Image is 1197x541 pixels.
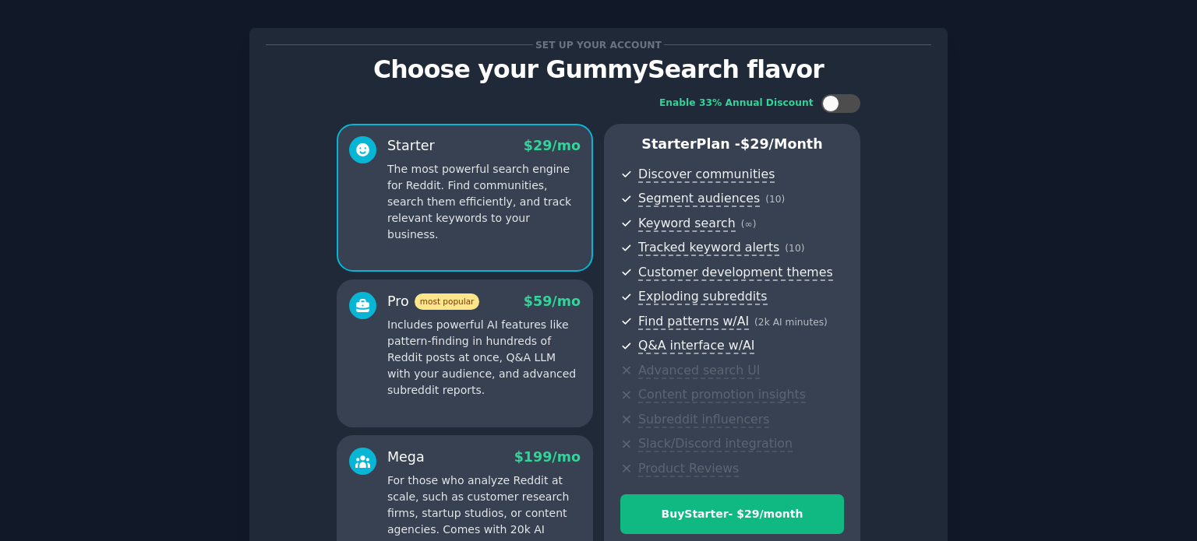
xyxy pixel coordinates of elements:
span: $ 199 /mo [514,449,581,465]
span: Advanced search UI [638,363,760,379]
span: most popular [415,293,480,310]
span: ( 2k AI minutes ) [754,317,828,328]
span: Exploding subreddits [638,289,767,305]
p: Choose your GummySearch flavor [266,56,931,83]
span: Subreddit influencers [638,412,769,428]
button: BuyStarter- $29/month [620,494,844,534]
span: Tracked keyword alerts [638,240,779,256]
span: Content promotion insights [638,387,806,403]
div: Pro [387,292,479,311]
span: Set up your account [533,37,665,53]
span: Product Reviews [638,461,739,477]
span: Slack/Discord integration [638,436,793,452]
span: $ 29 /month [740,136,823,152]
div: Buy Starter - $ 29 /month [621,506,843,522]
span: Q&A interface w/AI [638,338,754,354]
p: Starter Plan - [620,135,844,154]
div: Enable 33% Annual Discount [659,97,814,111]
span: ( 10 ) [785,243,804,254]
span: $ 29 /mo [524,138,581,153]
span: $ 59 /mo [524,293,581,309]
div: Starter [387,136,435,156]
span: ( 10 ) [765,194,785,205]
span: Customer development themes [638,265,833,281]
span: Discover communities [638,167,775,183]
span: Find patterns w/AI [638,314,749,330]
span: ( ∞ ) [741,219,757,230]
div: Mega [387,448,425,467]
span: Segment audiences [638,191,760,207]
p: The most powerful search engine for Reddit. Find communities, search them efficiently, and track ... [387,161,581,243]
p: Includes powerful AI features like pattern-finding in hundreds of Reddit posts at once, Q&A LLM w... [387,317,581,399]
span: Keyword search [638,216,736,232]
